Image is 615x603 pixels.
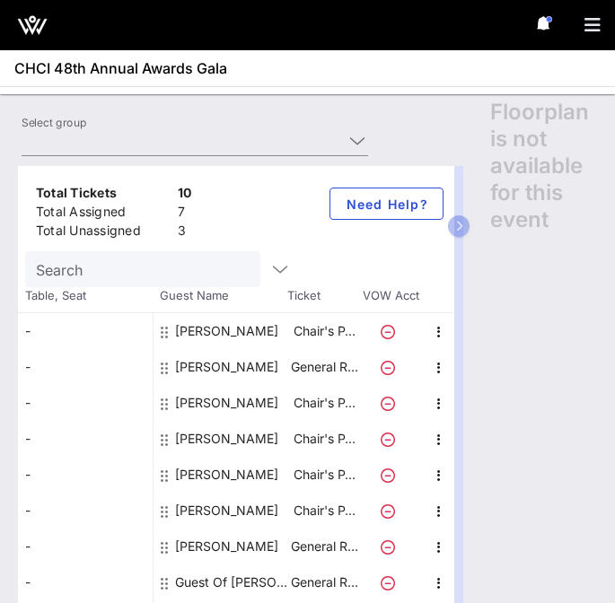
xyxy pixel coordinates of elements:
p: General R… [288,349,360,385]
p: Chair's P… [288,493,360,529]
span: Need Help? [345,197,428,212]
span: VOW Acct [359,287,422,305]
div: - [18,385,153,421]
div: - [18,313,153,349]
span: Ticket [287,287,359,305]
p: Chair's P… [288,457,360,493]
div: Total Unassigned [36,222,171,244]
div: - [18,421,153,457]
div: Natalia Cooper [175,529,278,564]
div: - [18,493,153,529]
div: Andrea Christianson [175,349,278,385]
div: - [18,564,153,600]
div: Karin Ross [175,457,278,493]
div: - [18,349,153,385]
p: General R… [288,564,360,600]
div: Alexandra Bratsafolis [175,313,278,349]
div: Total Tickets [36,184,171,206]
div: Kate Winkler Keating [175,493,278,529]
label: Select group [22,116,86,129]
p: Chair's P… [288,313,360,349]
div: Jackie Martinez [175,421,278,457]
div: 7 [178,203,192,225]
div: Total Assigned [36,203,171,225]
div: 10 [178,184,192,206]
span: Table, Seat [18,287,153,305]
p: General R… [288,529,360,564]
span: CHCI 48th Annual Awards Gala [14,57,227,79]
div: Genevieve Strand [175,385,278,421]
button: Need Help? [329,188,444,220]
div: - [18,529,153,564]
div: Guest Of Estee Lauder [175,564,288,600]
span: Guest Name [153,287,287,305]
p: Chair's P… [288,421,360,457]
p: Chair's P… [288,385,360,421]
div: 3 [178,222,192,244]
div: - [18,457,153,493]
span: Floorplan is not available for this event [490,99,597,233]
